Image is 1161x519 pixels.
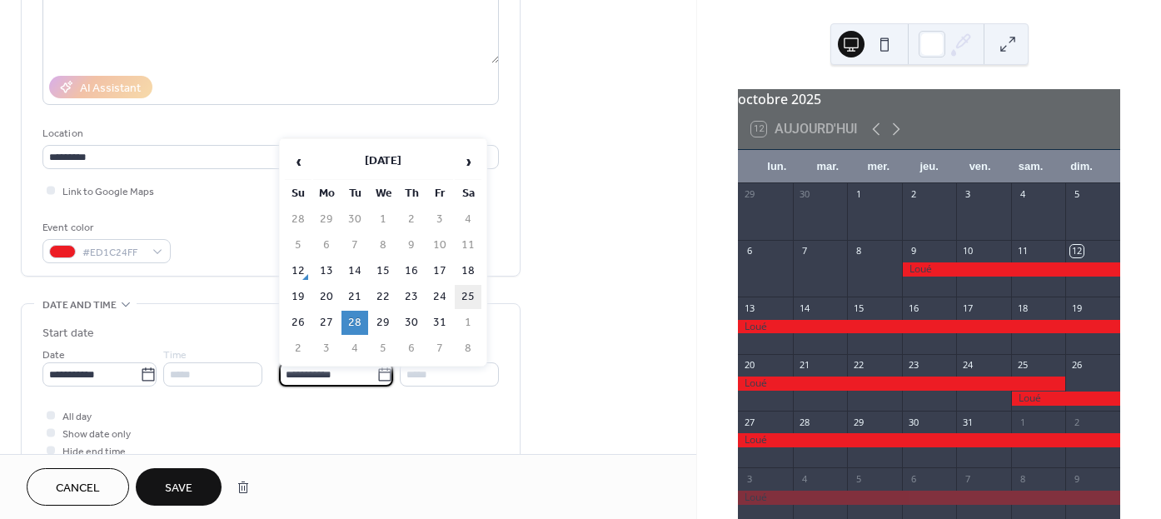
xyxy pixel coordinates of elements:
[743,302,755,314] div: 13
[398,182,425,206] th: Th
[313,207,340,232] td: 29
[743,416,755,428] div: 27
[961,188,974,201] div: 3
[398,233,425,257] td: 9
[852,359,865,372] div: 22
[398,311,425,335] td: 30
[398,259,425,283] td: 16
[902,262,1120,277] div: Loué
[961,359,974,372] div: 24
[455,182,481,206] th: Sa
[426,311,453,335] td: 31
[743,472,755,485] div: 3
[398,207,425,232] td: 2
[1070,472,1083,485] div: 9
[370,285,396,309] td: 22
[165,480,192,497] span: Save
[456,145,481,178] span: ›
[62,183,154,201] span: Link to Google Maps
[798,359,810,372] div: 21
[961,245,974,257] div: 10
[853,150,904,183] div: mer.
[738,377,1065,391] div: Loué
[285,259,311,283] td: 12
[426,285,453,309] td: 24
[743,359,755,372] div: 20
[738,433,1120,447] div: Loué
[82,244,144,262] span: #ED1C24FF
[961,416,974,428] div: 31
[42,297,117,314] span: Date and time
[751,150,802,183] div: lun.
[1070,188,1083,201] div: 5
[1070,416,1083,428] div: 2
[42,325,94,342] div: Start date
[313,259,340,283] td: 13
[313,311,340,335] td: 27
[1005,150,1056,183] div: sam.
[341,207,368,232] td: 30
[42,125,496,142] div: Location
[62,426,131,443] span: Show date only
[1016,416,1029,428] div: 1
[852,302,865,314] div: 15
[313,285,340,309] td: 20
[1056,150,1107,183] div: dim.
[455,337,481,361] td: 8
[285,207,311,232] td: 28
[370,182,396,206] th: We
[1016,188,1029,201] div: 4
[738,320,1120,334] div: Loué
[426,337,453,361] td: 7
[285,311,311,335] td: 26
[798,472,810,485] div: 4
[455,311,481,335] td: 1
[907,472,919,485] div: 6
[798,416,810,428] div: 28
[42,347,65,364] span: Date
[370,337,396,361] td: 5
[62,408,92,426] span: All day
[341,311,368,335] td: 28
[398,285,425,309] td: 23
[313,337,340,361] td: 3
[904,150,954,183] div: jeu.
[426,259,453,283] td: 17
[961,302,974,314] div: 17
[370,207,396,232] td: 1
[341,259,368,283] td: 14
[798,302,810,314] div: 14
[1016,472,1029,485] div: 8
[743,245,755,257] div: 6
[370,311,396,335] td: 29
[961,472,974,485] div: 7
[802,150,853,183] div: mar.
[852,188,865,201] div: 1
[286,145,311,178] span: ‹
[285,285,311,309] td: 19
[426,233,453,257] td: 10
[907,188,919,201] div: 2
[455,207,481,232] td: 4
[426,182,453,206] th: Fr
[398,337,425,361] td: 6
[455,259,481,283] td: 18
[313,233,340,257] td: 6
[313,144,453,180] th: [DATE]
[1016,359,1029,372] div: 25
[27,468,129,506] button: Cancel
[1016,302,1029,314] div: 18
[798,245,810,257] div: 7
[370,259,396,283] td: 15
[738,491,1120,505] div: Loué
[852,472,865,485] div: 5
[907,359,919,372] div: 23
[341,182,368,206] th: Tu
[743,188,755,201] div: 29
[42,219,167,237] div: Event color
[313,182,340,206] th: Mo
[1070,302,1083,314] div: 19
[341,233,368,257] td: 7
[341,337,368,361] td: 4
